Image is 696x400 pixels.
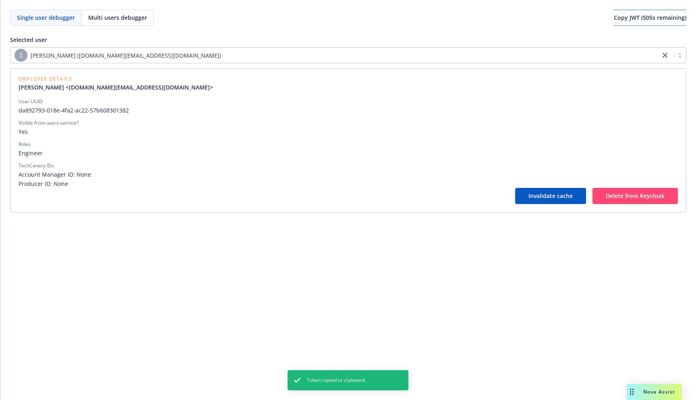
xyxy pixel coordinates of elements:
button: Delete from Keycloak [592,188,678,204]
span: Token copied to clipboard. [307,377,366,384]
a: [PERSON_NAME] <[DOMAIN_NAME][EMAIL_ADDRESS][DOMAIN_NAME]> [19,83,220,92]
span: Engineer [19,149,678,157]
span: Nova Assist [643,388,675,395]
span: Employee Details [19,77,220,81]
div: Roles [19,141,31,148]
div: Visible from users-service? [19,119,79,127]
span: da892793-018e-4fa2-ac22-57b608301382 [19,106,678,115]
span: [PERSON_NAME] ([DOMAIN_NAME][EMAIL_ADDRESS][DOMAIN_NAME]) [31,51,221,60]
span: Yes [19,127,678,136]
span: Copy JWT ( 505 s remaining) [614,14,686,21]
span: Account Manager ID: None [19,170,678,179]
span: Single user debugger [17,13,75,22]
span: Selected user [10,36,47,44]
button: Invalidate cache [515,188,586,204]
div: Drag to move [627,384,637,400]
span: [PERSON_NAME] ([DOMAIN_NAME][EMAIL_ADDRESS][DOMAIN_NAME]) [14,49,656,62]
button: Nova Assist [627,384,681,400]
a: close [660,50,670,60]
span: Invalidate cache [528,192,573,200]
span: Multi users debugger [88,13,147,22]
span: Delete from Keycloak [606,192,665,200]
button: Copy JWT (505s remaining) [614,10,686,26]
div: User UUID [19,98,43,105]
span: Producer ID: None [19,179,678,188]
div: TechCanary IDs [19,162,54,169]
